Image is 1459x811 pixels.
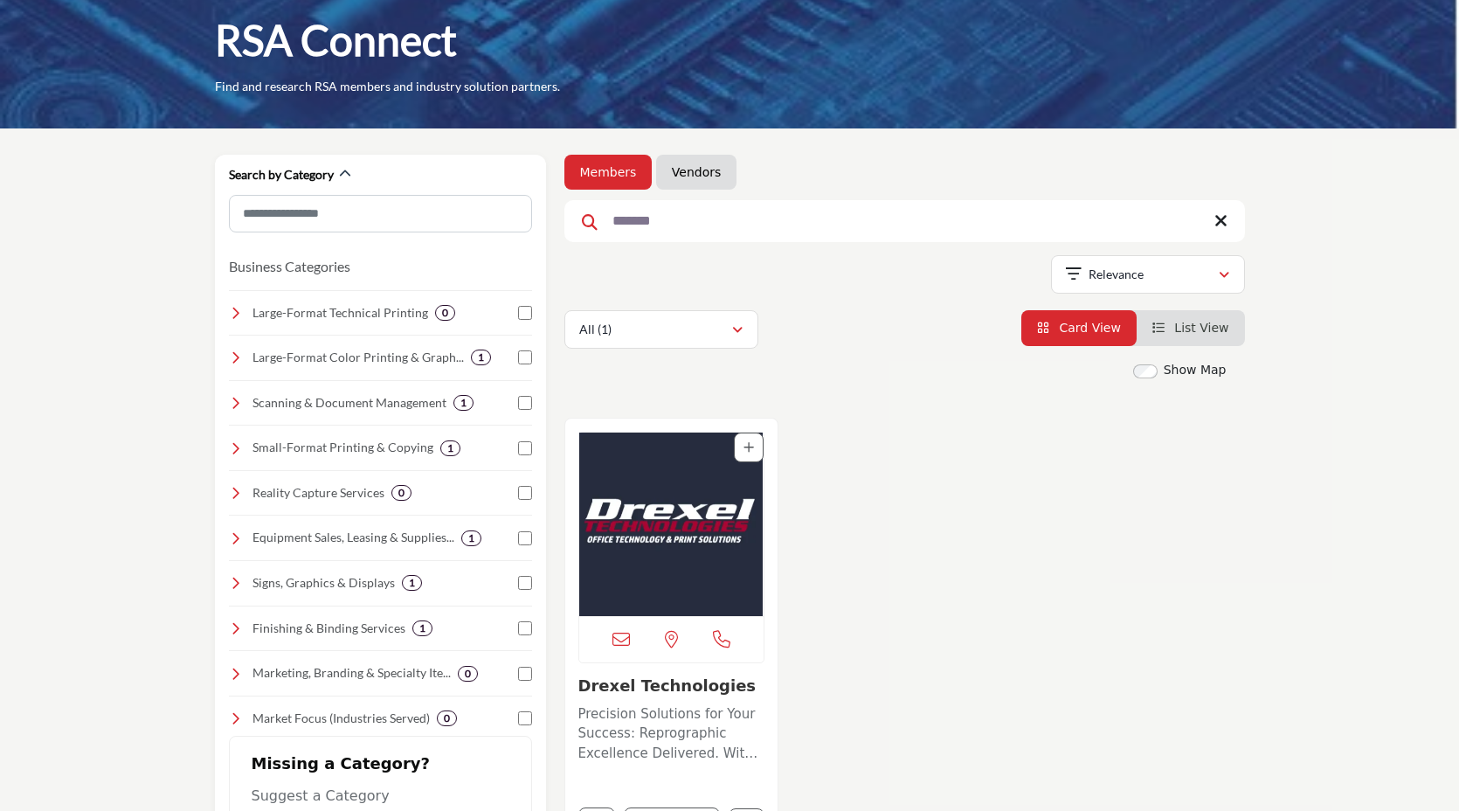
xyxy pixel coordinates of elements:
[252,710,430,727] h4: Market Focus (Industries Served): Tailored solutions for industries like architecture, constructi...
[478,351,484,364] b: 1
[518,667,532,681] input: Select Marketing, Branding & Specialty Items checkbox
[1021,310,1137,346] li: Card View
[1164,361,1227,379] label: Show Map
[461,530,481,546] div: 1 Results For Equipment Sales, Leasing & Supplies
[578,700,765,764] a: Precision Solutions for Your Success: Reprographic Excellence Delivered. With a legacy of over 75...
[518,350,532,364] input: Select Large-Format Color Printing & Graphics checkbox
[578,676,765,696] h3: Drexel Technologies
[252,664,451,682] h4: Marketing, Branding & Specialty Items: Design and creative services, marketing support, and speci...
[458,666,478,682] div: 0 Results For Marketing, Branding & Specialty Items
[440,440,460,456] div: 1 Results For Small-Format Printing & Copying
[437,710,457,726] div: 0 Results For Market Focus (Industries Served)
[518,441,532,455] input: Select Small-Format Printing & Copying checkbox
[564,200,1245,242] input: Search Keyword
[743,440,754,454] a: Add To List
[578,676,757,695] a: Drexel Technologies
[229,256,350,277] button: Business Categories
[578,704,765,764] p: Precision Solutions for Your Success: Reprographic Excellence Delivered. With a legacy of over 75...
[1089,266,1144,283] p: Relevance
[252,574,395,592] h4: Signs, Graphics & Displays: Exterior/interior building signs, trade show booths, event displays, ...
[518,576,532,590] input: Select Signs, Graphics & Displays checkbox
[398,487,405,499] b: 0
[518,621,532,635] input: Select Finishing & Binding Services checkbox
[579,433,764,616] img: Drexel Technologies
[471,350,491,365] div: 1 Results For Large-Format Color Printing & Graphics
[215,13,457,67] h1: RSA Connect
[252,304,428,322] h4: Large-Format Technical Printing: High-quality printing for blueprints, construction and architect...
[518,396,532,410] input: Select Scanning & Document Management checkbox
[409,577,415,589] b: 1
[391,485,411,501] div: 0 Results For Reality Capture Services
[252,349,464,366] h4: Large-Format Color Printing & Graphics: Banners, posters, vehicle wraps, and presentation graphics.
[1174,321,1228,335] span: List View
[579,321,612,338] p: All (1)
[518,711,532,725] input: Select Market Focus (Industries Served) checkbox
[579,433,764,616] a: Open Listing in new tab
[518,306,532,320] input: Select Large-Format Technical Printing checkbox
[412,620,432,636] div: 1 Results For Finishing & Binding Services
[252,484,384,502] h4: Reality Capture Services: Laser scanning, BIM modeling, photogrammetry, 3D scanning, and other ad...
[229,166,334,184] h2: Search by Category
[468,532,474,544] b: 1
[252,787,390,804] span: Suggest a Category
[402,575,422,591] div: 1 Results For Signs, Graphics & Displays
[1152,321,1229,335] a: View List
[1137,310,1245,346] li: List View
[252,439,433,456] h4: Small-Format Printing & Copying: Professional printing for black and white and color document pri...
[518,531,532,545] input: Select Equipment Sales, Leasing & Supplies checkbox
[419,622,425,634] b: 1
[252,529,454,546] h4: Equipment Sales, Leasing & Supplies: Equipment sales, leasing, service, and resale of plotters, s...
[518,486,532,500] input: Select Reality Capture Services checkbox
[564,310,758,349] button: All (1)
[1051,255,1245,294] button: Relevance
[252,620,405,637] h4: Finishing & Binding Services: Laminating, binding, folding, trimming, and other finishing touches...
[465,668,471,680] b: 0
[444,712,450,724] b: 0
[447,442,453,454] b: 1
[435,305,455,321] div: 0 Results For Large-Format Technical Printing
[252,754,509,786] h2: Missing a Category?
[442,307,448,319] b: 0
[1037,321,1121,335] a: View Card
[460,397,467,409] b: 1
[229,195,532,232] input: Search Category
[1059,321,1120,335] span: Card View
[215,78,560,95] p: Find and research RSA members and industry solution partners.
[672,163,721,181] a: Vendors
[580,163,637,181] a: Members
[453,395,474,411] div: 1 Results For Scanning & Document Management
[252,394,446,412] h4: Scanning & Document Management: Digital conversion, archiving, indexing, secure storage, and stre...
